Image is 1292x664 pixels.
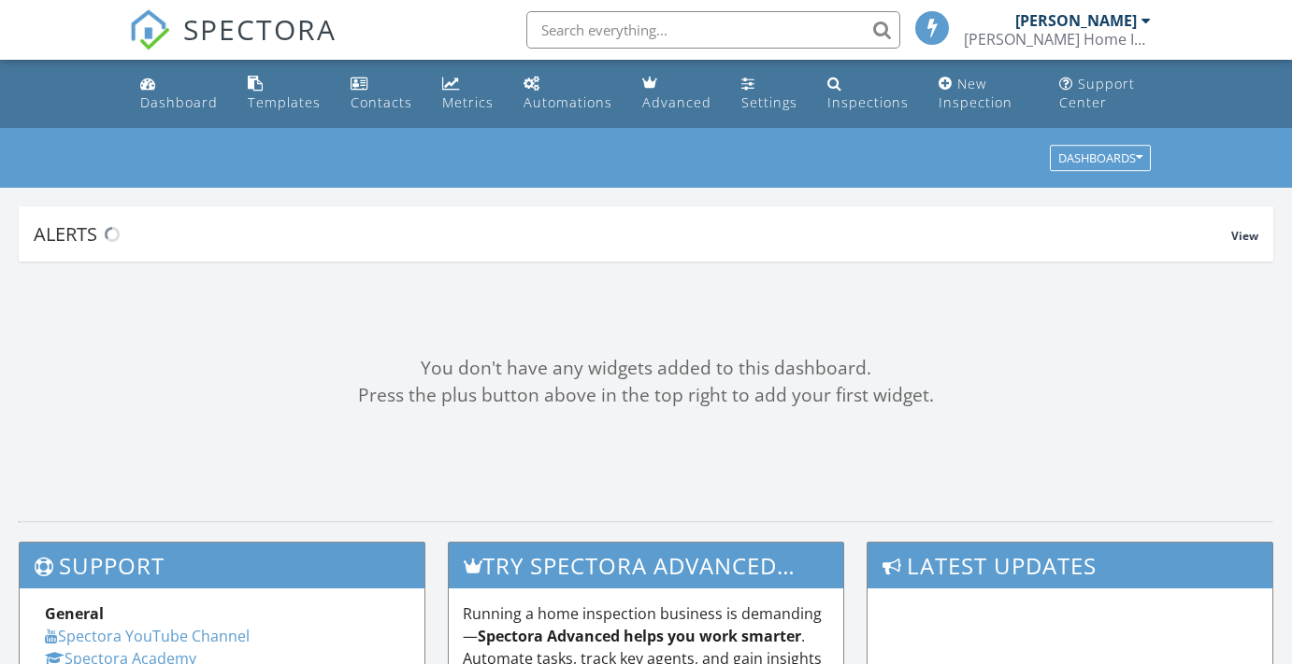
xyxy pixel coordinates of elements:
[734,67,805,120] a: Settings
[351,93,412,111] div: Contacts
[129,9,170,50] img: The Best Home Inspection Software - Spectora
[140,93,218,111] div: Dashboard
[45,603,104,624] strong: General
[964,30,1151,49] div: Latimore Home Inspections LLC
[939,75,1012,111] div: New Inspection
[1058,152,1142,165] div: Dashboards
[635,67,719,120] a: Advanced
[1231,228,1258,244] span: View
[19,355,1273,382] div: You don't have any widgets added to this dashboard.
[240,67,328,120] a: Templates
[642,93,711,111] div: Advanced
[129,25,337,64] a: SPECTORA
[442,93,494,111] div: Metrics
[34,221,1231,247] div: Alerts
[741,93,797,111] div: Settings
[449,543,842,588] h3: Try spectora advanced [DATE]
[133,67,225,120] a: Dashboard
[827,93,909,111] div: Inspections
[478,626,801,646] strong: Spectora Advanced helps you work smarter
[1050,146,1151,172] button: Dashboards
[931,67,1037,120] a: New Inspection
[524,93,612,111] div: Automations
[343,67,420,120] a: Contacts
[45,626,250,646] a: Spectora YouTube Channel
[1059,75,1135,111] div: Support Center
[1015,11,1137,30] div: [PERSON_NAME]
[20,543,424,588] h3: Support
[183,9,337,49] span: SPECTORA
[516,67,620,120] a: Automations (Basic)
[19,382,1273,409] div: Press the plus button above in the top right to add your first widget.
[1052,67,1159,120] a: Support Center
[248,93,321,111] div: Templates
[526,11,900,49] input: Search everything...
[868,543,1272,588] h3: Latest Updates
[435,67,501,120] a: Metrics
[820,67,916,120] a: Inspections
